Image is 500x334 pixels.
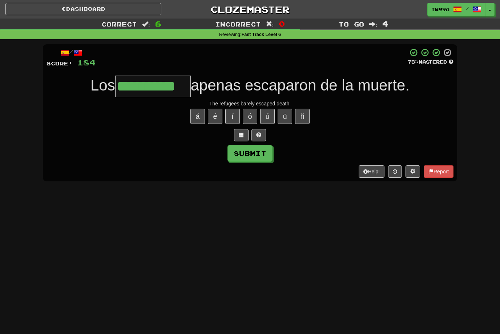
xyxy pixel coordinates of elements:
button: á [190,109,205,124]
span: Los [90,77,115,94]
span: / [465,6,469,11]
button: ó [243,109,257,124]
span: Incorrect [215,20,261,28]
span: 6 [155,19,161,28]
span: Tw99a [431,6,449,13]
span: : [142,21,150,27]
a: Clozemaster [172,3,328,16]
div: The refugees barely escaped death. [47,100,453,107]
span: Correct [101,20,137,28]
button: Single letter hint - you only get 1 per sentence and score half the points! alt+h [251,129,266,141]
button: ñ [295,109,310,124]
span: 75 % [408,59,419,65]
button: Switch sentence to multiple choice alt+p [234,129,249,141]
button: Help! [359,165,384,178]
div: Mastered [408,59,453,65]
span: 184 [77,58,96,67]
button: é [208,109,222,124]
span: Score: [47,60,73,67]
button: Round history (alt+y) [388,165,402,178]
span: 0 [279,19,285,28]
span: : [369,21,377,27]
span: apenas escaparon de la muerte. [191,77,410,94]
strong: Fast Track Level 6 [242,32,281,37]
button: ü [278,109,292,124]
div: / [47,48,96,57]
span: To go [339,20,364,28]
a: Tw99a / [427,3,485,16]
button: Report [424,165,453,178]
span: : [266,21,274,27]
button: í [225,109,240,124]
a: Dashboard [5,3,161,15]
span: 4 [382,19,388,28]
button: Submit [227,145,273,162]
button: ú [260,109,275,124]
